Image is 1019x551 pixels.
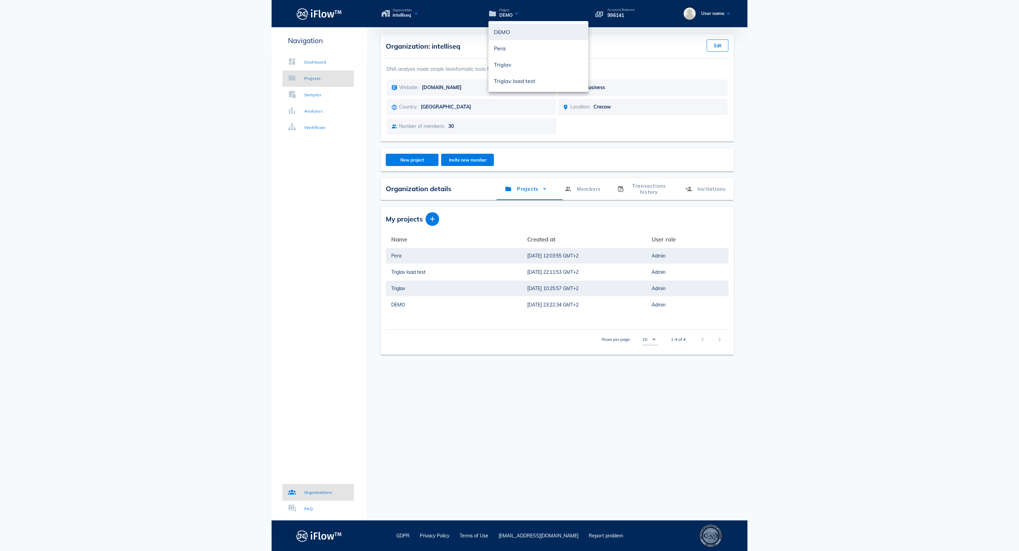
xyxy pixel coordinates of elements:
[652,264,723,280] a: Admin
[707,39,728,52] button: Edit
[650,335,658,344] i: arrow_drop_down
[499,12,513,19] span: DEMO
[527,236,555,243] span: Created at
[593,104,611,110] span: Cracow
[494,59,583,70] div: Triglav
[396,533,410,539] a: GDPR
[399,84,418,90] span: Website:
[391,281,516,296] a: Triglav
[701,11,724,16] span: User name
[447,157,488,163] span: Invite new member
[386,154,438,166] button: New project
[304,75,321,82] div: Projects
[391,157,433,163] span: New project
[420,533,449,539] a: Privacy Policy
[677,178,734,200] a: Invitations
[494,27,583,37] div: DEMO
[304,91,322,98] div: Samples
[448,123,454,129] span: 30
[421,104,471,110] span: [GEOGRAPHIC_DATA]
[607,8,635,12] p: Account Balance
[460,533,488,539] a: Terms of Use
[499,9,513,12] span: Project
[494,43,583,54] div: Pera
[296,528,342,544] img: logo
[607,12,635,19] p: 996141
[386,59,728,78] div: DNA analysis made simple bioinformatic tools for genome-based medicine.
[304,108,323,115] div: Analyses
[642,334,658,345] div: 10Rows per page:
[386,184,451,193] span: Organization details
[386,231,522,248] th: Name: Not sorted. Activate to sort ascending.
[304,505,313,512] div: FAQ
[699,524,723,548] div: ISO 13485 – Quality Management System
[589,533,623,539] a: Report problem
[646,231,728,248] th: User role: Not sorted. Activate to sort ascending.
[642,336,647,343] div: 10
[527,281,641,296] a: [DATE] 10:25:57 GMT+2
[422,84,462,90] span: [DOMAIN_NAME]
[527,297,641,313] a: [DATE] 23:22:34 GMT+2
[556,178,609,200] a: Members
[393,12,412,19] span: intelliseq
[602,330,658,349] div: Rows per page:
[272,6,367,21] a: Logo
[684,7,696,20] img: User name
[386,214,423,224] span: My projects
[304,489,332,496] div: Organizations
[304,59,326,66] div: Dashboard
[282,35,354,46] p: Navigation
[304,124,326,131] div: Workflows
[652,297,723,313] a: Admin
[652,248,723,264] a: Admin
[441,154,494,166] button: Invite new member
[652,236,676,243] span: User role
[671,336,686,343] div: 1-4 of 4
[499,533,578,539] a: [EMAIL_ADDRESS][DOMAIN_NAME]
[399,123,445,129] span: Number of members:
[399,104,417,110] span: Country:
[393,9,412,12] span: Organization
[712,43,723,48] span: Edit
[609,178,677,200] a: Transactions history
[391,297,516,313] a: DEMO
[497,178,556,200] a: Projects
[391,248,516,264] a: Pera
[585,84,605,90] span: Business
[386,42,460,50] span: Organization: intelliseq
[391,264,516,280] a: Triglav load test
[391,236,407,243] span: Name
[570,104,590,110] span: Location:
[527,264,641,280] a: [DATE] 22:11:53 GMT+2
[522,231,646,248] th: Created at: Not sorted. Activate to sort ascending.
[494,76,583,86] div: Triglav load test
[652,281,723,296] a: Admin
[527,248,641,264] a: [DATE] 12:03:55 GMT+2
